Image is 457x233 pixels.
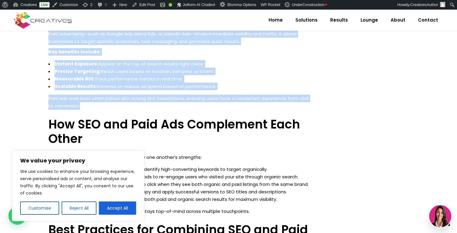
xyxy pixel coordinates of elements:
[289,12,324,28] a: Solutions
[55,68,101,74] strong: Precise Targeting:
[361,12,378,28] span: Lounge
[55,61,99,67] strong: Instant Exposure:
[48,207,315,215] p: This holistic approach ensures your brand stays top-of-mind across multiple touchpoints.
[20,201,59,215] button: Customise
[384,12,412,28] a: About
[48,49,101,55] strong: Key benefits include:
[48,83,315,90] li: Increase or reduce ad spend based on performance.
[391,12,405,28] span: About
[55,76,95,82] strong: Measurable ROI:
[418,12,438,28] span: Contact
[295,12,318,28] span: Solutions
[48,153,315,161] p: When combined strategically, both amplify one another’s strengths:
[20,168,136,197] p: We use cookies to enhance your browsing experience, serve personalised ads or content, and analys...
[99,201,136,215] button: Accept All
[48,188,315,195] li: A/B test ad copy and apply successful versions to SEO titles and descriptions.
[412,12,444,28] a: Contact
[48,68,315,75] li: Reach users based on location, behavior, or intent.
[354,12,384,28] a: Lounge
[8,207,26,225] div: WhatsApp contact
[48,180,315,188] li: Users are more likely to click when they see both organic and paid listings from the same brand.
[48,173,315,180] li: Use paid ads to re-engage users who visited your site through organic search.
[48,60,315,68] li: Appear at the top of search results right away.
[48,117,315,146] h3: How SEO and Paid Ads Complement Each Other
[169,3,172,7] div: Good
[285,2,291,7] img: Creatives | How SEO and Paid Ads Work Together to Drive Conversions
[330,12,348,28] span: Results
[48,95,315,110] p: Paid ads work best when paired with strong SEO foundations, ensuring users have a consistent expe...
[262,12,289,28] a: Home
[410,2,438,7] span: CreativesAuthor
[324,12,354,28] a: Results
[13,11,73,29] img: Creatives
[39,2,50,8] a: Live
[12,151,144,221] div: We value your privacy
[440,2,445,7] img: Creatives | How SEO and Paid Ads Work Together to Drive Conversions
[55,83,97,89] strong: Scalable Results:
[269,12,283,28] span: Home
[48,195,315,203] li: Dominate both paid and organic search results for maximum visibility.
[62,201,97,215] button: Reject All
[48,165,315,173] li: Paid ad data helps identify high-converting keywords to target organically.
[48,75,315,83] li: Track performance metrics in real time.
[20,157,136,164] p: We value your privacy
[48,30,315,45] p: Paid advertising—such as Google Ads, Meta Ads, or LinkedIn Ads—drives immediate visibility and tr...
[429,205,451,227] img: agent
